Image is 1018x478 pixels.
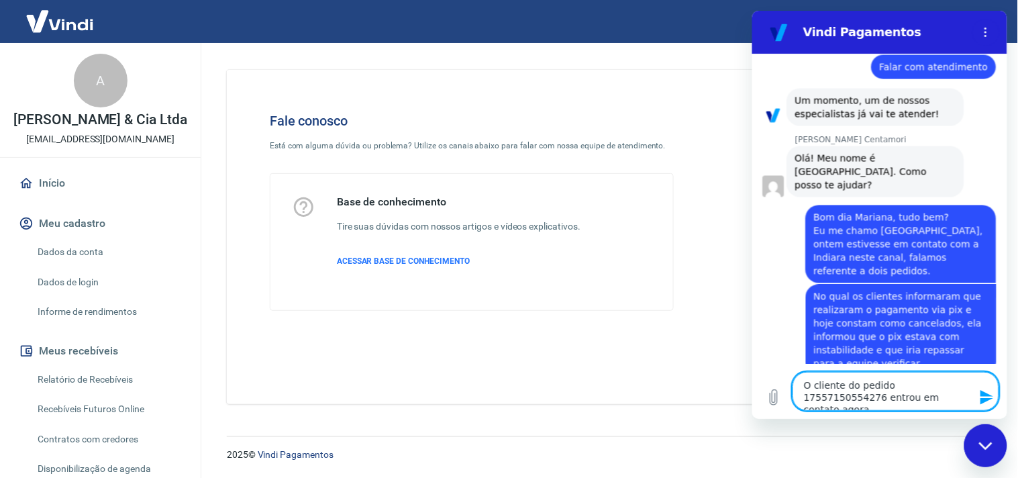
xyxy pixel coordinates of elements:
a: Contratos com credores [32,426,185,453]
a: Dados de login [32,269,185,296]
a: Vindi Pagamentos [258,449,334,460]
a: Relatório de Recebíveis [32,366,185,393]
p: [PERSON_NAME] & Cia Ltda [13,113,187,127]
p: [EMAIL_ADDRESS][DOMAIN_NAME] [26,132,174,146]
h4: Fale conosco [270,113,674,129]
a: ACESSAR BASE DE CONHECIMENTO [337,255,580,267]
p: 2025 © [227,448,986,462]
h6: Tire suas dúvidas com nossos artigos e vídeos explicativos. [337,220,580,234]
button: Meus recebíveis [16,336,185,366]
img: Fale conosco [727,91,931,271]
button: Meu cadastro [16,209,185,238]
a: Informe de rendimentos [32,298,185,326]
div: A [74,54,128,107]
span: ACESSAR BASE DE CONHECIMENTO [337,256,470,266]
button: Sair [954,9,1002,34]
h5: Base de conhecimento [337,195,580,209]
iframe: Botão para abrir a janela de mensagens, conversa em andamento [964,424,1007,467]
a: Dados da conta [32,238,185,266]
a: Início [16,169,185,198]
img: Vindi [16,1,103,42]
p: Está com alguma dúvida ou problema? Utilize os canais abaixo para falar com nossa equipe de atend... [270,140,674,152]
iframe: Janela de mensagens [752,11,1007,419]
a: Recebíveis Futuros Online [32,395,185,423]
